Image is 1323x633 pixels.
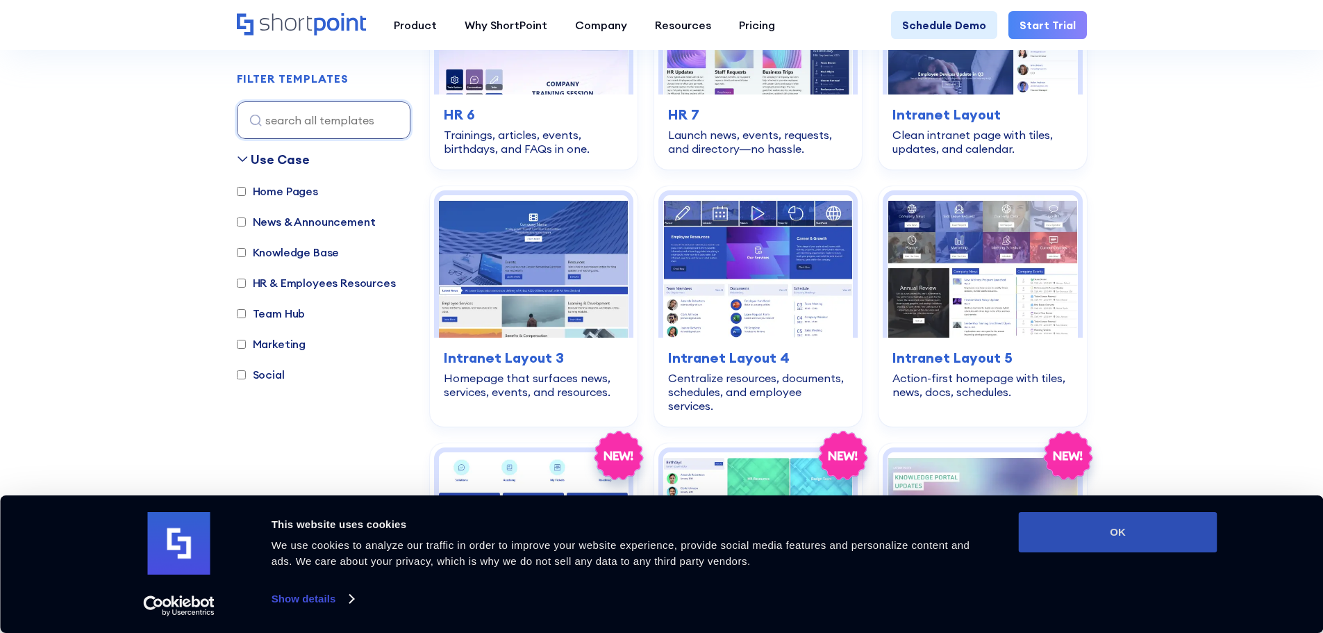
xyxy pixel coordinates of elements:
a: Why ShortPoint [451,11,561,39]
div: Action-first homepage with tiles, news, docs, schedules. [892,371,1072,399]
div: Trainings, articles, events, birthdays, and FAQs in one. [444,128,624,156]
a: Usercentrics Cookiebot - opens in a new window [118,595,240,616]
h3: HR 7 [668,104,848,125]
label: Knowledge Base [237,244,340,261]
div: Launch news, events, requests, and directory—no hassle. [668,128,848,156]
input: News & Announcement [237,217,246,227]
a: Show details [272,589,353,609]
input: HR & Employees Resources [237,279,246,288]
img: Intranet Layout 4 – Intranet Page Template: Centralize resources, documents, schedules, and emplo... [663,195,853,338]
label: Social [237,366,285,383]
a: Resources [641,11,725,39]
label: Home Pages [237,183,318,199]
div: This website uses cookies [272,516,988,533]
div: Product [394,17,437,33]
img: Knowledge Portal 2 – SharePoint IT knowledge base Template: Unify resources, news, projects, and ... [663,452,853,595]
a: Start Trial [1008,11,1087,39]
img: Knowledge Portal 3 – Best SharePoint Template For Knowledge Base: Streamline documents, FAQs, gui... [888,452,1077,595]
div: Why ShortPoint [465,17,547,33]
label: HR & Employees Resources [237,274,396,291]
a: Pricing [725,11,789,39]
div: Use Case [251,150,310,169]
div: Pricing [739,17,775,33]
img: logo [148,512,210,575]
img: Intranet Layout 5 – SharePoint Page Template: Action-first homepage with tiles, news, docs, sched... [888,195,1077,338]
h3: Intranet Layout 5 [892,347,1072,368]
div: Homepage that surfaces news, services, events, and resources. [444,371,624,399]
input: Team Hub [237,309,246,318]
div: Centralize resources, documents, schedules, and employee services. [668,371,848,413]
input: Knowledge Base [237,248,246,257]
img: Intranet Layout 3 – SharePoint Homepage Template: Homepage that surfaces news, services, events, ... [439,195,629,338]
a: Home [237,13,366,37]
a: Product [380,11,451,39]
input: Marketing [237,340,246,349]
label: Marketing [237,336,306,352]
div: Resources [655,17,711,33]
h3: HR 6 [444,104,624,125]
input: Social [237,370,246,379]
input: search all templates [237,101,410,139]
a: Company [561,11,641,39]
h3: Intranet Layout 3 [444,347,624,368]
label: Team Hub [237,305,306,322]
a: Intranet Layout 4 – Intranet Page Template: Centralize resources, documents, schedules, and emplo... [654,186,862,427]
h3: Intranet Layout 4 [668,347,848,368]
span: We use cookies to analyze our traffic in order to improve your website experience, provide social... [272,539,970,567]
img: Knowledge Portal – SharePoint Knowledge Base Template: Centralize documents, FAQs, and updates fo... [439,452,629,595]
h2: FILTER TEMPLATES [237,73,349,85]
a: Intranet Layout 5 – SharePoint Page Template: Action-first homepage with tiles, news, docs, sched... [879,186,1086,427]
a: Schedule Demo [891,11,997,39]
a: Intranet Layout 3 – SharePoint Homepage Template: Homepage that surfaces news, services, events, ... [430,186,638,427]
div: Company [575,17,627,33]
div: Clean intranet page with tiles, updates, and calendar. [892,128,1072,156]
input: Home Pages [237,187,246,196]
label: News & Announcement [237,213,376,230]
h3: Intranet Layout [892,104,1072,125]
button: OK [1019,512,1217,552]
